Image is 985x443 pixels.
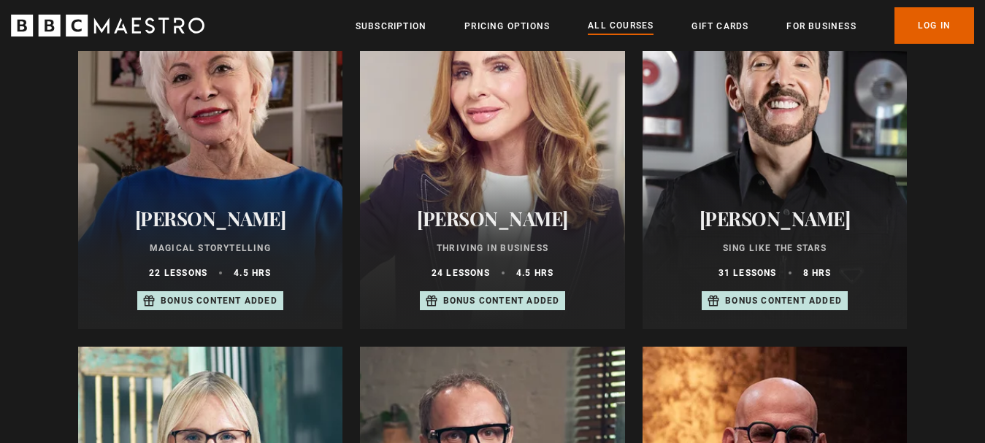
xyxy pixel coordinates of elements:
[660,242,890,255] p: Sing Like the Stars
[161,294,277,307] p: Bonus content added
[894,7,974,44] a: Log In
[96,207,326,230] h2: [PERSON_NAME]
[660,207,890,230] h2: [PERSON_NAME]
[588,18,654,34] a: All Courses
[11,15,204,36] svg: BBC Maestro
[516,266,553,280] p: 4.5 hrs
[691,19,748,34] a: Gift Cards
[377,242,608,255] p: Thriving in Business
[356,7,974,44] nav: Primary
[432,266,490,280] p: 24 lessons
[234,266,271,280] p: 4.5 hrs
[718,266,777,280] p: 31 lessons
[464,19,550,34] a: Pricing Options
[377,207,608,230] h2: [PERSON_NAME]
[356,19,426,34] a: Subscription
[725,294,842,307] p: Bonus content added
[149,266,207,280] p: 22 lessons
[803,266,832,280] p: 8 hrs
[96,242,326,255] p: Magical Storytelling
[786,19,856,34] a: For business
[443,294,560,307] p: Bonus content added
